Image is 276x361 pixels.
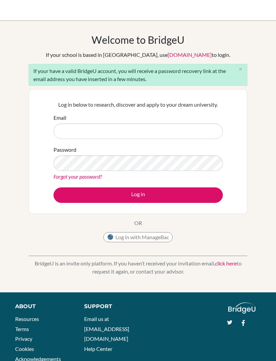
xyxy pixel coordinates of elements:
div: Support [84,302,132,311]
label: Email [54,114,66,122]
p: OR [134,219,142,227]
a: Cookies [15,346,34,352]
p: BridgeU is an invite only platform. If you haven’t received your invitation email, to request it ... [29,259,247,276]
a: Privacy [15,335,32,342]
a: click here [215,260,237,266]
div: About [15,302,69,311]
button: Log in [54,187,223,203]
i: close [238,67,243,72]
a: Help Center [84,346,112,352]
label: Password [54,146,76,154]
p: Log in below to research, discover and apply to your dream university. [54,101,223,109]
a: [DOMAIN_NAME] [168,51,212,58]
a: Terms [15,326,29,332]
button: Log in with ManageBac [103,232,173,242]
button: Close [234,64,247,74]
a: Forgot your password? [54,173,102,180]
a: Resources [15,316,39,322]
div: If your have a valid BridgeU account, you will receive a password recovery link at the email addr... [29,64,247,86]
div: If your school is based in [GEOGRAPHIC_DATA], use to login. [46,51,230,59]
h1: Welcome to BridgeU [92,34,184,46]
img: logo_white@2x-f4f0deed5e89b7ecb1c2cc34c3e3d731f90f0f143d5ea2071677605dd97b5244.png [228,302,255,314]
a: Email us at [EMAIL_ADDRESS][DOMAIN_NAME] [84,316,129,342]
